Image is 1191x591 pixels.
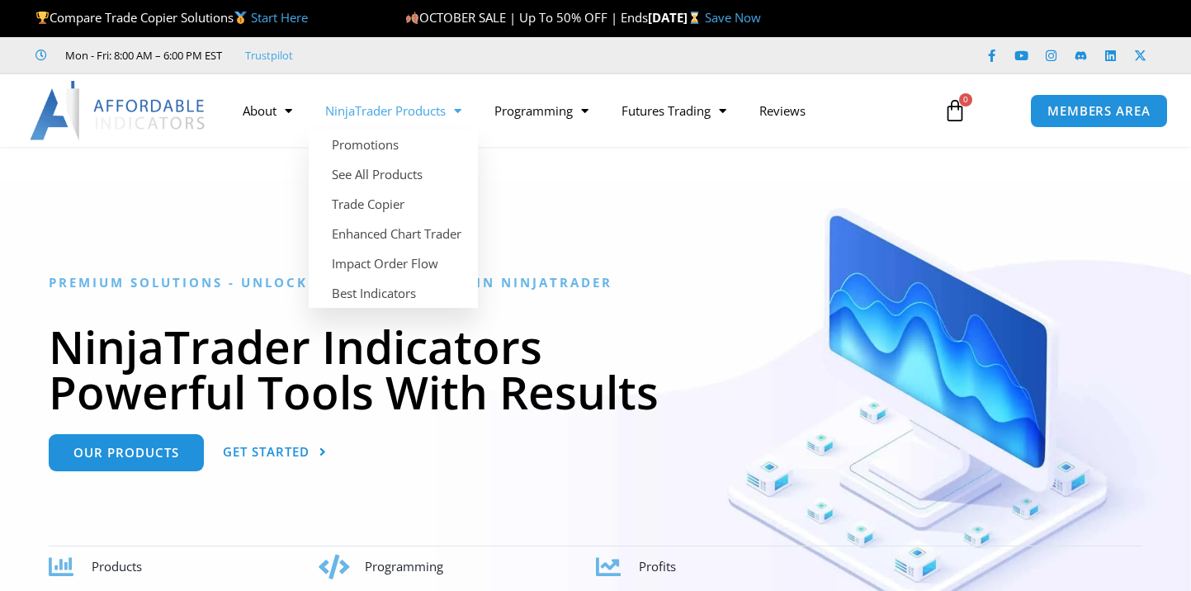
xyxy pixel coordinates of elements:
a: MEMBERS AREA [1030,94,1168,128]
nav: Menu [226,92,929,130]
span: MEMBERS AREA [1047,105,1151,117]
a: See All Products [309,159,478,189]
a: Programming [478,92,605,130]
a: About [226,92,309,130]
a: Best Indicators [309,278,478,308]
a: Enhanced Chart Trader [309,219,478,248]
span: Compare Trade Copier Solutions [35,9,308,26]
span: Products [92,558,142,574]
ul: NinjaTrader Products [309,130,478,308]
strong: [DATE] [648,9,705,26]
img: ⌛ [688,12,701,24]
a: Our Products [49,434,204,471]
span: Get Started [223,446,310,458]
h1: NinjaTrader Indicators Powerful Tools With Results [49,324,1142,414]
span: Our Products [73,447,179,459]
span: Profits [639,558,676,574]
img: 🥇 [234,12,247,24]
a: Futures Trading [605,92,743,130]
h6: Premium Solutions - Unlocking the Potential in NinjaTrader [49,275,1142,291]
img: 🍂 [406,12,418,24]
img: LogoAI | Affordable Indicators – NinjaTrader [30,81,207,140]
a: Get Started [223,434,327,471]
span: Mon - Fri: 8:00 AM – 6:00 PM EST [61,45,222,65]
a: Reviews [743,92,822,130]
span: Programming [365,558,443,574]
a: Trustpilot [245,45,293,65]
a: NinjaTrader Products [309,92,478,130]
a: Trade Copier [309,189,478,219]
a: Start Here [251,9,308,26]
a: 0 [919,87,991,135]
a: Save Now [705,9,761,26]
a: Impact Order Flow [309,248,478,278]
a: Promotions [309,130,478,159]
img: 🏆 [36,12,49,24]
span: 0 [959,93,972,106]
span: OCTOBER SALE | Up To 50% OFF | Ends [405,9,648,26]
